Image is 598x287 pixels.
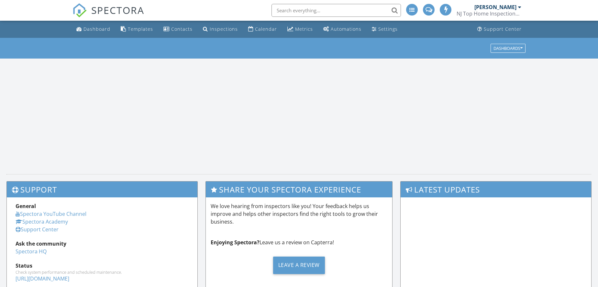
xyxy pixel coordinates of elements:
div: Automations [331,26,361,32]
a: Calendar [246,23,280,35]
span: SPECTORA [91,3,144,17]
p: Leave us a review on Capterra! [211,238,388,246]
a: Templates [118,23,156,35]
a: Inspections [200,23,240,35]
button: Dashboards [491,44,526,53]
strong: General [16,203,36,210]
input: Search everything... [271,4,401,17]
div: Status [16,262,189,270]
strong: Enjoying Spectora? [211,239,260,246]
div: NJ Top Home Inspections LLC [457,10,521,17]
div: Templates [128,26,153,32]
a: Spectora Academy [16,218,68,225]
h3: Support [7,182,197,197]
div: Ask the community [16,240,189,248]
div: Dashboards [493,46,523,50]
div: Leave a Review [273,257,325,274]
a: Settings [369,23,400,35]
div: [PERSON_NAME] [474,4,516,10]
div: Calendar [255,26,277,32]
a: Metrics [285,23,316,35]
a: [URL][DOMAIN_NAME] [16,275,69,282]
a: Spectora YouTube Channel [16,210,86,217]
a: Support Center [16,226,59,233]
h3: Share Your Spectora Experience [206,182,393,197]
div: Inspections [210,26,238,32]
div: Contacts [171,26,193,32]
div: Settings [378,26,398,32]
h3: Latest Updates [401,182,591,197]
div: Dashboard [83,26,110,32]
div: Metrics [295,26,313,32]
a: Spectora HQ [16,248,47,255]
img: The Best Home Inspection Software - Spectora [72,3,87,17]
a: SPECTORA [72,9,144,22]
p: We love hearing from inspectors like you! Your feedback helps us improve and helps other inspecto... [211,202,388,226]
a: Leave a Review [211,251,388,279]
div: Support Center [484,26,522,32]
a: Contacts [161,23,195,35]
a: Support Center [475,23,524,35]
div: Check system performance and scheduled maintenance. [16,270,189,275]
a: Dashboard [74,23,113,35]
a: Automations (Advanced) [321,23,364,35]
